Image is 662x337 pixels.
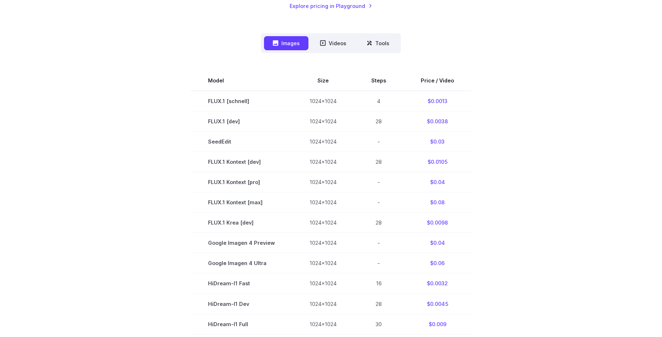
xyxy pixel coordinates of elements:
td: 1024x1024 [292,192,354,213]
td: Google Imagen 4 Ultra [191,253,292,273]
td: Google Imagen 4 Preview [191,233,292,253]
td: 30 [354,314,403,334]
td: 28 [354,213,403,233]
td: 1024x1024 [292,253,354,273]
td: 1024x1024 [292,111,354,132]
td: FLUX.1 Kontext [max] [191,192,292,213]
td: 1024x1024 [292,213,354,233]
td: 4 [354,91,403,111]
th: Model [191,71,292,91]
td: 28 [354,152,403,172]
td: 1024x1024 [292,152,354,172]
td: - [354,132,403,152]
td: FLUX.1 Kontext [pro] [191,172,292,192]
button: Images [264,36,308,50]
td: $0.0032 [403,273,471,294]
td: $0.04 [403,233,471,253]
td: 1024x1024 [292,132,354,152]
th: Price / Video [403,71,471,91]
td: FLUX.1 Krea [dev] [191,213,292,233]
td: $0.0038 [403,111,471,132]
td: $0.009 [403,314,471,334]
td: FLUX.1 [dev] [191,111,292,132]
td: - [354,233,403,253]
td: 28 [354,294,403,314]
th: Steps [354,71,403,91]
td: SeedEdit [191,132,292,152]
td: HiDream-I1 Fast [191,273,292,294]
td: 1024x1024 [292,233,354,253]
td: $0.0105 [403,152,471,172]
td: FLUX.1 Kontext [dev] [191,152,292,172]
td: 1024x1024 [292,294,354,314]
td: FLUX.1 [schnell] [191,91,292,111]
td: 1024x1024 [292,273,354,294]
td: $0.04 [403,172,471,192]
td: 28 [354,111,403,132]
td: 1024x1024 [292,172,354,192]
button: Videos [311,36,355,50]
td: $0.0045 [403,294,471,314]
td: HiDream-I1 Dev [191,294,292,314]
th: Size [292,71,354,91]
a: Explore pricing in Playground [290,2,372,10]
td: - [354,192,403,213]
td: $0.06 [403,253,471,273]
td: $0.03 [403,132,471,152]
td: $0.08 [403,192,471,213]
td: $0.0098 [403,213,471,233]
td: 1024x1024 [292,91,354,111]
button: Tools [358,36,398,50]
td: 1024x1024 [292,314,354,334]
td: - [354,253,403,273]
td: 16 [354,273,403,294]
td: HiDream-I1 Full [191,314,292,334]
td: - [354,172,403,192]
td: $0.0013 [403,91,471,111]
